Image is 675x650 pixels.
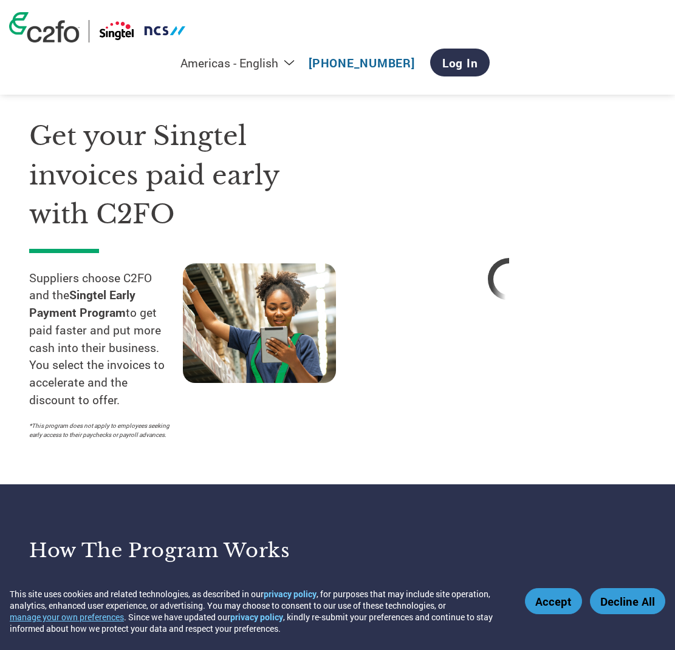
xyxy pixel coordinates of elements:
[264,588,317,600] a: privacy policy
[183,263,337,383] img: supply chain worker
[430,49,490,76] a: Log In
[525,588,582,614] button: Accept
[29,269,183,409] p: Suppliers choose C2FO and the to get paid faster and put more cash into their business. You selec...
[10,611,124,623] button: manage your own preferences
[9,12,80,42] img: c2fo logo
[590,588,665,614] button: Decline All
[29,287,135,320] strong: Singtel Early Payment Program
[29,117,336,234] h1: Get your Singtel invoices paid early with C2FO
[98,20,187,42] img: Singtel
[29,538,323,563] h3: How the program works
[309,55,415,70] a: [PHONE_NUMBER]
[29,421,171,439] p: *This program does not apply to employees seeking early access to their paychecks or payroll adva...
[230,611,283,623] a: privacy policy
[10,588,507,634] div: This site uses cookies and related technologies, as described in our , for purposes that may incl...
